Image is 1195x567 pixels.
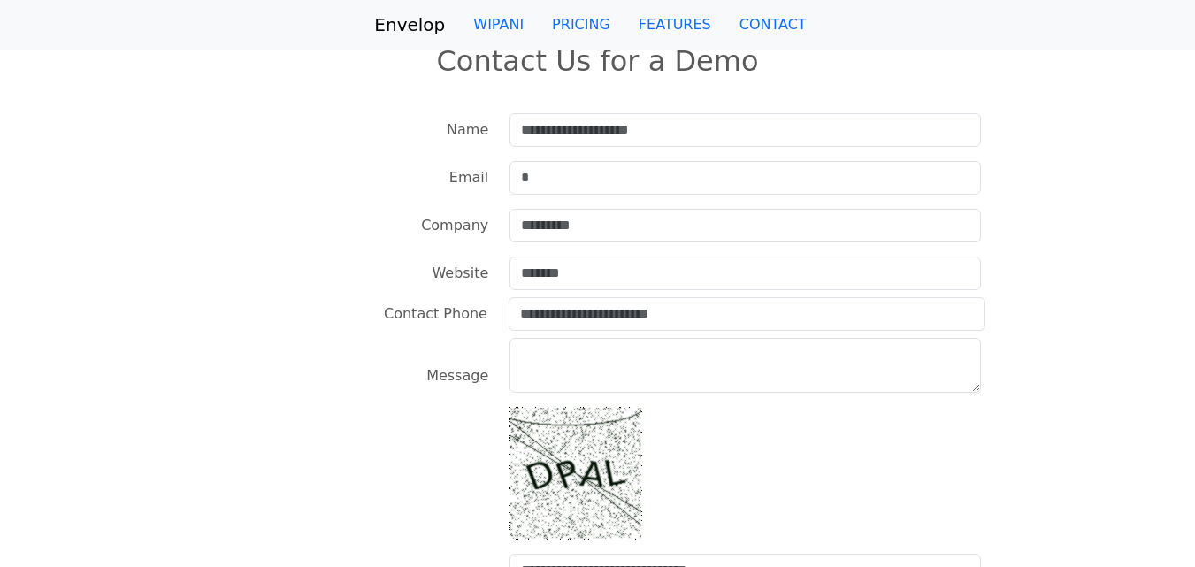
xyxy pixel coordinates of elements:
[432,257,488,290] label: Website
[374,7,445,42] a: Envelop
[11,44,1184,78] h2: Contact Us for a Demo
[509,407,642,540] img: captcha
[426,359,488,393] label: Message
[725,7,821,42] a: CONTACT
[459,7,538,42] a: WIPANI
[384,297,487,331] label: Contact Phone
[449,161,488,195] label: Email
[624,7,725,42] a: FEATURES
[538,7,624,42] a: PRICING
[447,113,488,147] label: Name
[421,209,488,242] label: Company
